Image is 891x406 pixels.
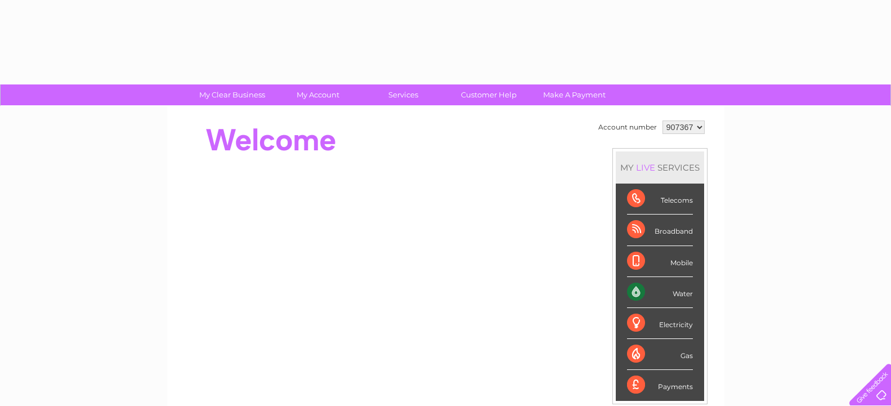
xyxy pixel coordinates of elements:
div: Water [627,277,693,308]
div: LIVE [634,162,657,173]
div: Broadband [627,215,693,246]
a: My Clear Business [186,84,279,105]
div: Electricity [627,308,693,339]
div: Telecoms [627,184,693,215]
td: Account number [596,118,660,137]
a: Services [357,84,450,105]
a: Make A Payment [528,84,621,105]
div: Payments [627,370,693,400]
div: Gas [627,339,693,370]
a: My Account [271,84,364,105]
div: MY SERVICES [616,151,704,184]
a: Customer Help [442,84,535,105]
div: Mobile [627,246,693,277]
